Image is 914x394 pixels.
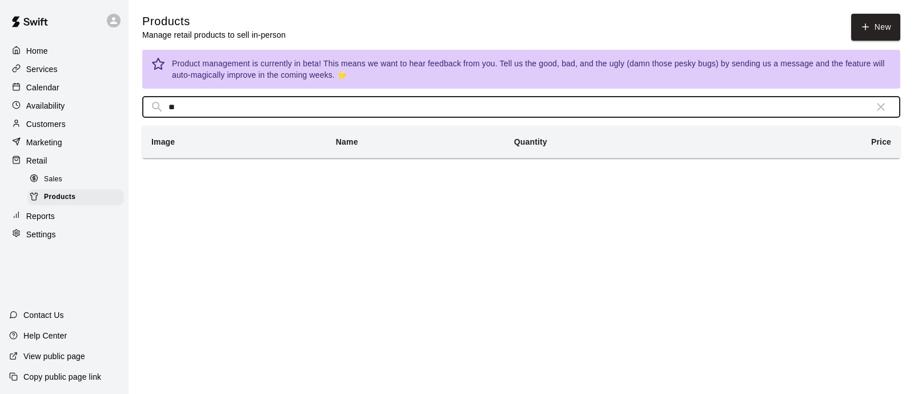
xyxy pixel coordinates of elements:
[23,371,101,383] p: Copy public page link
[44,192,75,203] span: Products
[26,229,56,240] p: Settings
[9,208,119,225] a: Reports
[27,188,129,206] a: Products
[514,137,547,146] b: Quantity
[142,14,286,29] h5: Products
[9,61,119,78] a: Services
[9,79,119,96] a: Calendar
[172,53,891,85] div: Product management is currently in beta! This means we want to hear feedback from you. Tell us th...
[336,137,358,146] b: Name
[9,116,119,133] a: Customers
[26,137,62,148] p: Marketing
[27,172,124,188] div: Sales
[23,309,64,321] p: Contact Us
[9,42,119,59] a: Home
[732,59,813,68] a: sending us a message
[9,134,119,151] a: Marketing
[44,174,62,185] span: Sales
[142,29,286,41] p: Manage retail products to sell in-person
[26,45,48,57] p: Home
[9,97,119,114] a: Availability
[26,82,59,93] p: Calendar
[151,137,175,146] b: Image
[26,118,66,130] p: Customers
[26,100,65,112] p: Availability
[851,14,900,41] a: New
[23,330,67,341] p: Help Center
[27,189,124,205] div: Products
[26,210,55,222] p: Reports
[142,126,900,158] table: simple table
[23,351,85,362] p: View public page
[871,137,891,146] b: Price
[26,155,47,166] p: Retail
[26,63,58,75] p: Services
[9,226,119,243] a: Settings
[9,152,119,169] a: Retail
[27,170,129,188] a: Sales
